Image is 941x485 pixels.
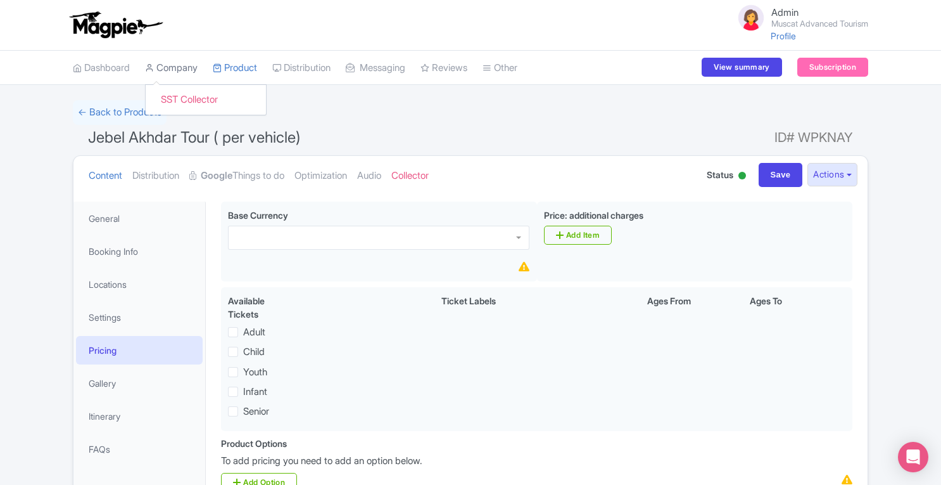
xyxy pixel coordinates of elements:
[189,156,284,196] a: GoogleThings to do
[76,402,203,430] a: Itinerary
[391,156,429,196] a: Collector
[707,168,733,181] span: Status
[243,404,269,419] label: Senior
[221,437,287,450] div: Product Options
[434,294,640,321] div: Ticket Labels
[243,325,265,340] label: Adult
[201,169,232,183] strong: Google
[346,51,405,86] a: Messaging
[66,11,165,39] img: logo-ab69f6fb50320c5b225c76a69d11143b.png
[736,3,766,33] img: avatar_key_member-9c1dde93af8b07d7383eb8b5fb890c87.png
[76,369,203,398] a: Gallery
[243,385,267,399] label: Infant
[76,204,203,233] a: General
[797,58,868,77] a: Subscription
[357,156,381,196] a: Audio
[243,365,267,380] label: Youth
[272,51,331,86] a: Distribution
[213,51,257,86] a: Product
[771,6,799,18] span: Admin
[73,100,167,125] a: ← Back to Products
[76,270,203,299] a: Locations
[132,156,179,196] a: Distribution
[76,237,203,266] a: Booking Info
[420,51,467,86] a: Reviews
[73,51,130,86] a: Dashboard
[702,58,781,77] a: View summary
[294,156,347,196] a: Optimization
[76,303,203,332] a: Settings
[774,125,853,150] span: ID# WPKNAY
[742,294,845,321] div: Ages To
[228,210,288,221] span: Base Currency
[89,156,122,196] a: Content
[76,336,203,365] a: Pricing
[88,128,301,146] span: Jebel Akhdar Tour ( per vehicle)
[771,30,796,41] a: Profile
[483,51,517,86] a: Other
[544,226,612,245] a: Add Item
[728,3,868,33] a: Admin Muscat Advanced Tourism
[221,454,852,469] p: To add pricing you need to add an option below.
[759,163,803,187] input: Save
[771,20,868,28] small: Muscat Advanced Tourism
[228,294,296,321] div: Available Tickets
[544,209,643,222] label: Price: additional charges
[640,294,742,321] div: Ages From
[76,435,203,463] a: FAQs
[807,163,857,186] button: Actions
[898,442,928,472] div: Open Intercom Messenger
[145,51,198,86] a: Company
[736,167,748,186] div: Active
[243,345,265,359] label: Child
[146,90,266,110] a: SST Collector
